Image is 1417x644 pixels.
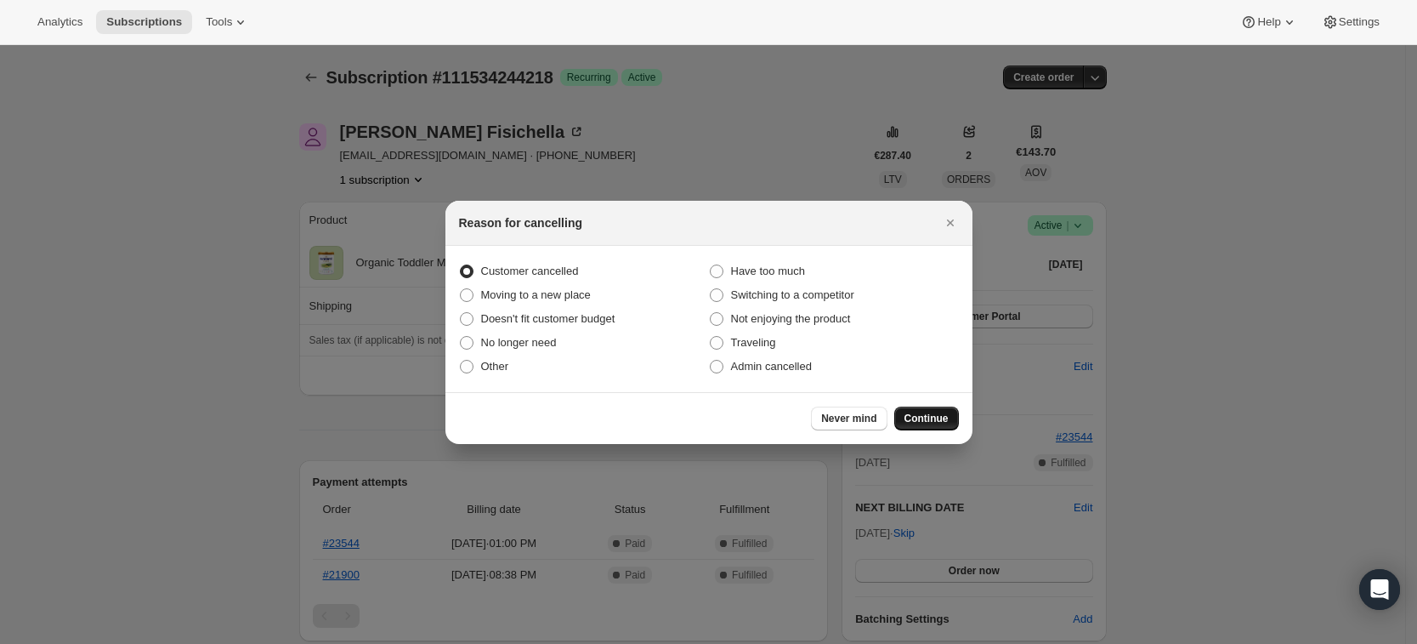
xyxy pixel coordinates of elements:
[731,265,805,277] span: Have too much
[459,214,582,231] h2: Reason for cancelling
[821,412,876,425] span: Never mind
[731,360,812,373] span: Admin cancelled
[37,15,82,29] span: Analytics
[1257,15,1280,29] span: Help
[481,288,591,301] span: Moving to a new place
[481,336,557,349] span: No longer need
[731,312,851,325] span: Not enjoying the product
[96,10,192,34] button: Subscriptions
[481,360,509,373] span: Other
[481,312,615,325] span: Doesn't fit customer budget
[731,288,854,301] span: Switching to a competitor
[106,15,182,29] span: Subscriptions
[731,336,776,349] span: Traveling
[1312,10,1390,34] button: Settings
[1339,15,1380,29] span: Settings
[481,265,579,277] span: Customer cancelled
[938,211,962,235] button: Close
[894,407,959,430] button: Continue
[206,15,232,29] span: Tools
[904,412,949,425] span: Continue
[1359,569,1400,610] div: Open Intercom Messenger
[1230,10,1307,34] button: Help
[811,407,887,430] button: Never mind
[27,10,93,34] button: Analytics
[196,10,259,34] button: Tools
